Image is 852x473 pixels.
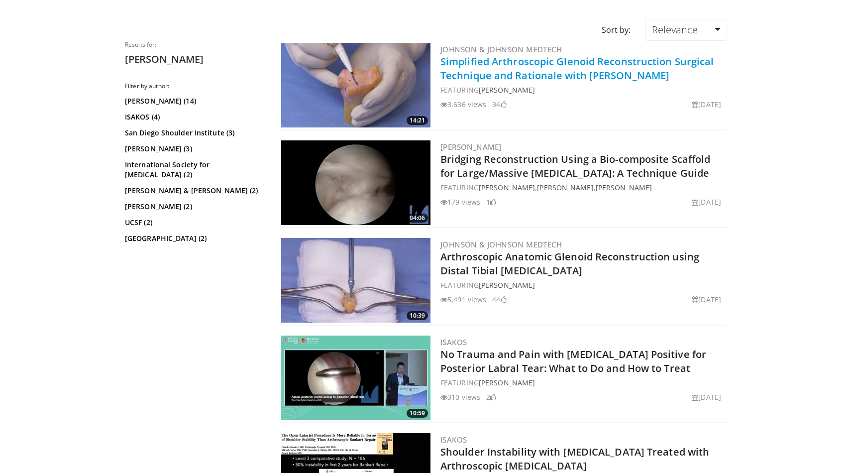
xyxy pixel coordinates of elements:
[594,19,638,41] div: Sort by:
[486,197,496,207] li: 1
[440,85,725,95] div: FEATURING
[281,43,430,127] img: b8269859-d6eb-4934-99ef-9b6180199441.300x170_q85_crop-smart_upscale.jpg
[492,294,506,305] li: 44
[479,378,535,387] a: [PERSON_NAME]
[486,392,496,402] li: 2
[596,183,652,192] a: [PERSON_NAME]
[407,214,428,223] span: 04:06
[440,55,714,82] a: Simplified Arthroscopic Glenoid Reconstruction Surgical Technique and Rationale with [PERSON_NAME]
[125,160,262,180] a: International Society for [MEDICAL_DATA] (2)
[692,294,721,305] li: [DATE]
[440,44,562,54] a: Johnson & Johnson MedTech
[125,112,262,122] a: ISAKOS (4)
[440,337,467,347] a: ISAKOS
[281,336,430,420] a: 10:59
[281,238,430,323] a: 10:39
[281,140,430,225] a: 04:06
[281,43,430,127] a: 14:21
[652,23,698,36] span: Relevance
[440,348,706,375] a: No Trauma and Pain with [MEDICAL_DATA] Positive for Posterior Labral Tear: What to Do and How to ...
[440,445,709,473] a: Shoulder Instability with [MEDICAL_DATA] Treated with Arthroscopic [MEDICAL_DATA]
[125,96,262,106] a: [PERSON_NAME] (14)
[479,85,535,95] a: [PERSON_NAME]
[440,435,467,445] a: ISAKOS
[645,19,727,41] a: Relevance
[440,250,699,277] a: Arthroscopic Anatomic Glenoid Reconstruction using Distal Tibial [MEDICAL_DATA]
[281,140,430,225] img: b306f004-4a65-4029-9e6b-5e027b31e5e4.300x170_q85_crop-smart_upscale.jpg
[281,238,430,323] img: 4263fba9-eba6-4c4b-b5b8-3de2f26e027c.300x170_q85_crop-smart_upscale.jpg
[440,99,486,110] li: 3,636 views
[125,234,262,243] a: [GEOGRAPHIC_DATA] (2)
[407,311,428,320] span: 10:39
[440,142,502,152] a: [PERSON_NAME]
[692,197,721,207] li: [DATE]
[407,116,428,125] span: 14:21
[440,182,725,193] div: FEATURING , ,
[281,336,430,420] img: a6b46373-df7e-4274-92fb-b3bd29e4b914.300x170_q85_crop-smart_upscale.jpg
[479,280,535,290] a: [PERSON_NAME]
[692,392,721,402] li: [DATE]
[125,53,264,66] h2: [PERSON_NAME]
[125,218,262,228] a: UCSF (2)
[407,409,428,418] span: 10:59
[125,82,264,90] h3: Filter by author:
[440,294,486,305] li: 5,491 views
[440,197,480,207] li: 179 views
[479,183,535,192] a: [PERSON_NAME]
[440,377,725,388] div: FEATURING
[125,144,262,154] a: [PERSON_NAME] (3)
[440,239,562,249] a: Johnson & Johnson MedTech
[440,392,480,402] li: 310 views
[492,99,506,110] li: 34
[125,41,264,49] p: Results for:
[440,280,725,290] div: FEATURING
[125,186,262,196] a: [PERSON_NAME] & [PERSON_NAME] (2)
[692,99,721,110] li: [DATE]
[125,128,262,138] a: San Diego Shoulder Institute (3)
[537,183,593,192] a: [PERSON_NAME]
[125,202,262,212] a: [PERSON_NAME] (2)
[440,152,710,180] a: Bridging Reconstruction Using a Bio-composite Scaffold for Large/Massive [MEDICAL_DATA]: A Techni...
